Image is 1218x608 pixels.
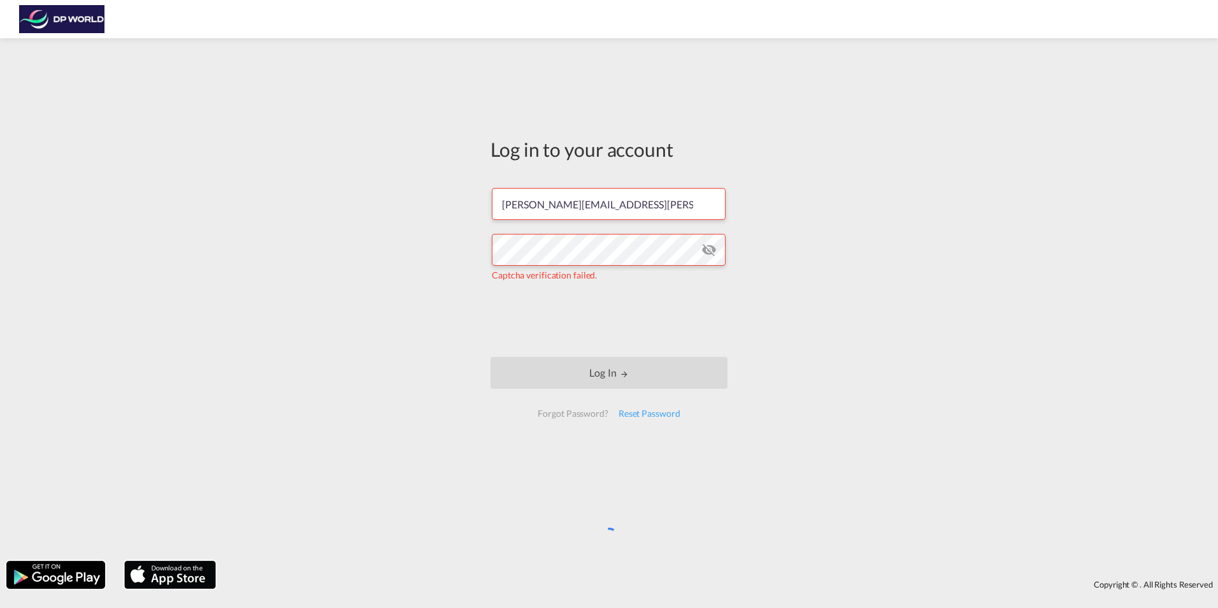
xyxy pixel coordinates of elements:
div: Reset Password [613,402,685,425]
img: c08ca190194411f088ed0f3ba295208c.png [19,5,105,34]
input: Enter email/phone number [492,188,726,220]
img: apple.png [123,560,217,590]
button: LOGIN [491,357,727,389]
iframe: reCAPTCHA [512,294,706,344]
md-icon: icon-eye-off [701,242,717,257]
img: google.png [5,560,106,590]
span: Captcha verification failed. [492,270,597,280]
div: Copyright © . All Rights Reserved [222,574,1218,595]
div: Forgot Password? [533,402,613,425]
div: Log in to your account [491,136,727,163]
